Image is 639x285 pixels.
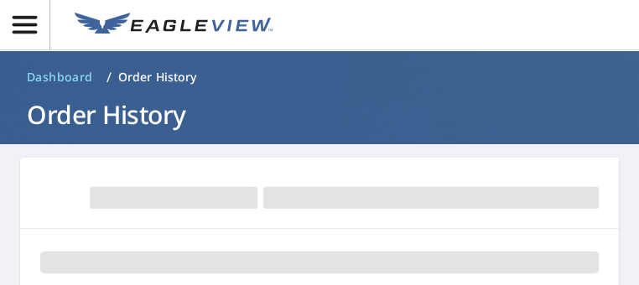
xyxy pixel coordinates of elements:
[20,64,100,91] a: Dashboard
[27,69,93,85] span: Dashboard
[118,69,197,85] p: Order History
[20,97,619,132] h1: Order History
[20,64,619,91] nav: breadcrumb
[75,13,273,38] img: EV Logo
[106,67,112,87] li: /
[65,3,283,48] a: EV Logo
